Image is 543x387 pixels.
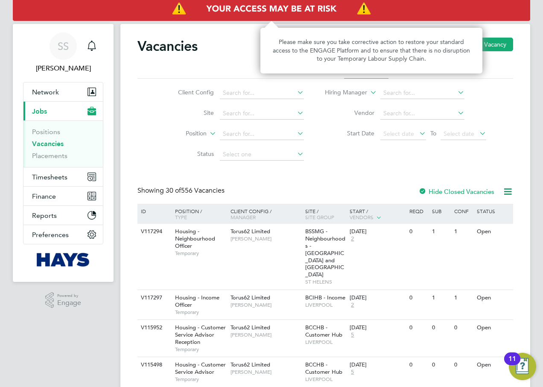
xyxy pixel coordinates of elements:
[175,250,226,257] span: Temporary
[452,320,474,336] div: 0
[23,63,103,73] span: Shaila Saini
[175,228,215,249] span: Housing - Neighbourhood Officer
[231,302,301,308] span: [PERSON_NAME]
[380,108,464,120] input: Search for...
[444,130,474,138] span: Select date
[383,130,414,138] span: Select date
[32,107,47,115] span: Jobs
[305,294,345,301] span: BCIHB - Income
[452,224,474,240] div: 1
[430,204,452,218] div: Sub
[407,204,429,218] div: Reqd
[475,204,512,218] div: Status
[220,87,304,99] input: Search for...
[350,235,355,243] span: 2
[231,235,301,242] span: [PERSON_NAME]
[350,302,355,309] span: 2
[508,359,516,370] div: 11
[165,88,214,96] label: Client Config
[350,294,405,302] div: [DATE]
[165,109,214,117] label: Site
[350,361,405,369] div: [DATE]
[430,290,452,306] div: 1
[305,279,346,285] span: ST HELENS
[169,204,228,224] div: Position /
[305,228,345,278] span: BSSMG - Neighbourhoods - [GEOGRAPHIC_DATA] and [GEOGRAPHIC_DATA]
[475,357,512,373] div: Open
[350,324,405,331] div: [DATE]
[452,204,474,218] div: Conf
[175,361,226,375] span: Housing - Customer Service Advisor
[303,204,348,224] div: Site /
[231,369,301,375] span: [PERSON_NAME]
[407,357,429,373] div: 0
[325,129,374,137] label: Start Date
[139,204,169,218] div: ID
[305,361,342,375] span: BCCHB - Customer Hub
[430,357,452,373] div: 0
[228,204,303,224] div: Client Config /
[139,357,169,373] div: V115498
[23,32,103,73] a: Go to account details
[58,41,69,52] span: SS
[380,87,464,99] input: Search for...
[32,128,60,136] a: Positions
[57,299,81,307] span: Engage
[305,324,342,338] span: BCCHB - Customer Hub
[13,24,114,282] nav: Main navigation
[350,228,405,235] div: [DATE]
[260,28,482,73] div: Access At Risk
[139,320,169,336] div: V115952
[32,192,56,200] span: Finance
[509,353,536,380] button: Open Resource Center, 11 new notifications
[325,109,374,117] label: Vendor
[347,204,407,225] div: Start /
[407,224,429,240] div: 0
[220,128,304,140] input: Search for...
[407,320,429,336] div: 0
[231,228,270,235] span: Torus62 Limited
[32,152,67,160] a: Placements
[452,357,474,373] div: 0
[430,224,452,240] div: 1
[428,128,439,139] span: To
[318,88,367,97] label: Hiring Manager
[231,361,270,368] span: Torus62 Limited
[231,331,301,338] span: [PERSON_NAME]
[158,129,207,138] label: Position
[32,231,69,239] span: Preferences
[475,290,512,306] div: Open
[137,38,198,55] h2: Vacancies
[231,324,270,331] span: Torus62 Limited
[220,108,304,120] input: Search for...
[32,140,64,148] a: Vacancies
[166,186,181,195] span: 30 of
[350,331,355,339] span: 5
[139,224,169,240] div: V117294
[165,150,214,158] label: Status
[32,173,67,181] span: Timesheets
[475,320,512,336] div: Open
[175,294,219,308] span: Housing - Income Officer
[175,214,187,220] span: Type
[305,376,346,383] span: LIVERPOOL
[139,290,169,306] div: V117297
[418,188,494,196] label: Hide Closed Vacancies
[166,186,225,195] span: 556 Vacancies
[32,211,57,220] span: Reports
[137,186,226,195] div: Showing
[305,339,346,346] span: LIVERPOOL
[350,214,374,220] span: Vendors
[271,38,472,63] p: Please make sure you take corrective action to restore your standard access to the ENGAGE Platfor...
[231,214,256,220] span: Manager
[175,346,226,353] span: Temporary
[37,253,90,267] img: hays-logo-retina.png
[305,302,346,308] span: LIVERPOOL
[407,290,429,306] div: 0
[175,324,226,346] span: Housing - Customer Service Advisor Reception
[475,224,512,240] div: Open
[452,290,474,306] div: 1
[305,214,334,220] span: Site Group
[430,320,452,336] div: 0
[463,38,513,51] button: New Vacancy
